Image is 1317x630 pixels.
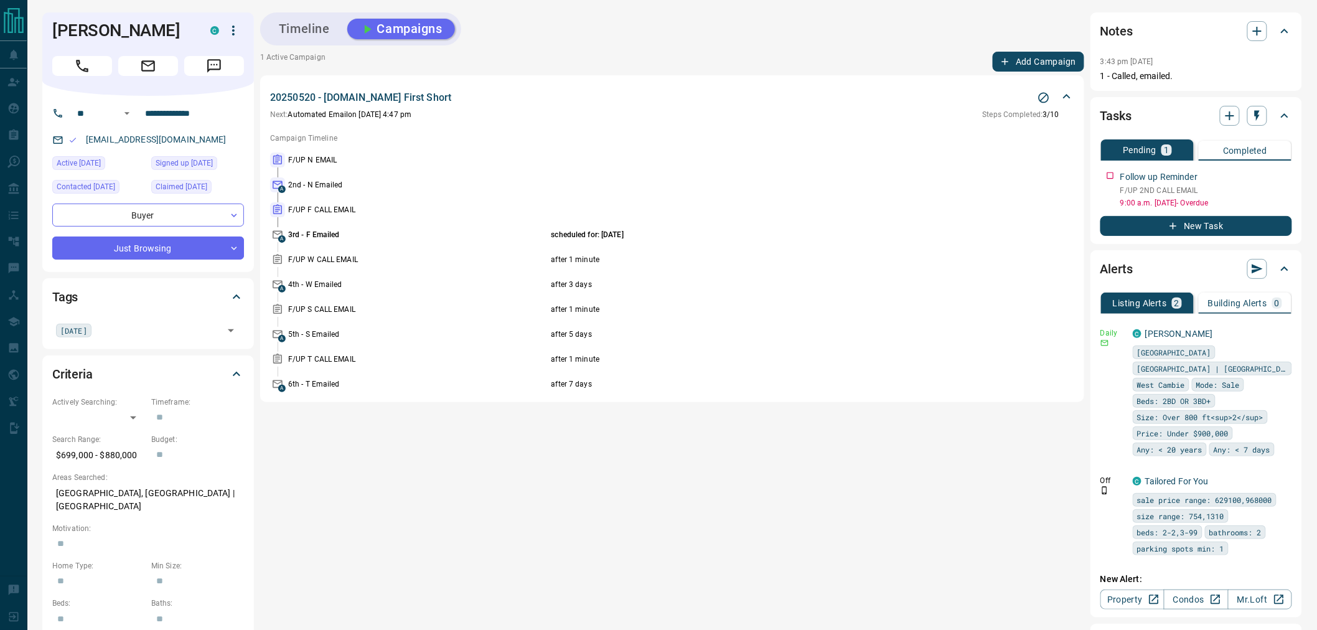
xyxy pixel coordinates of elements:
span: A [278,235,286,243]
p: 1 Active Campaign [260,52,326,72]
div: condos.ca [210,26,219,35]
h2: Criteria [52,364,93,384]
p: 4th - W Emailed [288,279,548,290]
div: condos.ca [1133,329,1141,338]
a: [EMAIL_ADDRESS][DOMAIN_NAME] [86,134,227,144]
span: Signed up [DATE] [156,157,213,169]
p: 0 [1275,299,1280,308]
h2: Alerts [1100,259,1133,279]
p: after 1 minute [551,254,985,265]
p: $699,000 - $880,000 [52,445,145,466]
span: Size: Over 800 ft<sup>2</sup> [1137,411,1263,423]
span: Any: < 7 days [1214,443,1270,456]
p: Beds: [52,598,145,609]
span: sale price range: 629100,968000 [1137,494,1272,506]
svg: Email Valid [68,136,77,144]
p: after 1 minute [551,304,985,315]
span: Price: Under $900,000 [1137,427,1229,440]
div: Criteria [52,359,244,389]
span: size range: 754,1310 [1137,510,1224,522]
span: A [278,285,286,293]
svg: Push Notification Only [1100,486,1109,495]
div: condos.ca [1133,477,1141,486]
p: Motivation: [52,523,244,534]
p: 6th - T Emailed [288,378,548,390]
a: Mr.Loft [1228,590,1292,609]
div: Fri Oct 10 2025 [151,156,244,174]
p: F/UP F CALL EMAIL [288,204,548,215]
p: Daily [1100,327,1125,339]
p: 1 - Called, emailed. [1100,70,1292,83]
button: Open [120,106,134,121]
span: A [278,186,286,193]
a: Tailored For You [1145,476,1209,486]
h2: Notes [1100,21,1133,41]
button: Stop Campaign [1034,88,1053,107]
p: [GEOGRAPHIC_DATA], [GEOGRAPHIC_DATA] | [GEOGRAPHIC_DATA] [52,483,244,517]
button: Open [222,322,240,339]
p: after 1 minute [551,354,985,365]
p: Completed [1223,146,1267,155]
span: Steps Completed: [983,110,1043,119]
button: New Task [1100,216,1292,236]
p: 3 / 10 [983,109,1059,120]
p: 2nd - N Emailed [288,179,548,190]
div: Sat Oct 11 2025 [52,180,145,197]
a: [PERSON_NAME] [1145,329,1213,339]
a: Property [1100,590,1165,609]
span: Active [DATE] [57,157,101,169]
p: Follow up Reminder [1120,171,1197,184]
div: Sat Oct 11 2025 [151,180,244,197]
span: beds: 2-2,3-99 [1137,526,1198,538]
p: Actively Searching: [52,397,145,408]
span: Email [118,56,178,76]
span: Any: < 20 years [1137,443,1202,456]
p: Campaign Timeline [270,133,1074,144]
p: 1 [1164,146,1169,154]
p: F/UP T CALL EMAIL [288,354,548,365]
p: Min Size: [151,560,244,571]
span: West Cambie [1137,378,1185,391]
div: Notes [1100,16,1292,46]
div: Alerts [1100,254,1292,284]
button: Timeline [266,19,342,39]
p: 3:43 pm [DATE] [1100,57,1153,66]
div: Tags [52,282,244,312]
p: New Alert: [1100,573,1292,586]
p: Search Range: [52,434,145,445]
p: scheduled for: [DATE] [551,229,985,240]
p: Timeframe: [151,397,244,408]
p: Listing Alerts [1113,299,1167,308]
p: Off [1100,475,1125,486]
div: Buyer [52,204,244,227]
span: Beds: 2BD OR 3BD+ [1137,395,1211,407]
h1: [PERSON_NAME] [52,21,192,40]
p: after 5 days [551,329,985,340]
span: A [278,385,286,392]
div: Just Browsing [52,237,244,260]
p: Budget: [151,434,244,445]
div: Fri Oct 10 2025 [52,156,145,174]
p: F/UP W CALL EMAIL [288,254,548,265]
p: Areas Searched: [52,472,244,483]
div: 20250520 - [DOMAIN_NAME] First ShortStop CampaignNext:Automated Emailon [DATE] 4:47 pmSteps Compl... [270,88,1074,123]
span: [GEOGRAPHIC_DATA] [1137,346,1211,359]
span: A [278,335,286,342]
p: Building Alerts [1208,299,1267,308]
p: Baths: [151,598,244,609]
p: after 3 days [551,279,985,290]
span: Call [52,56,112,76]
p: 20250520 - [DOMAIN_NAME] First Short [270,90,451,105]
span: Message [184,56,244,76]
p: F/UP 2ND CALL EMAIL [1120,185,1292,196]
p: Automated Email on [DATE] 4:47 pm [270,109,411,120]
p: 9:00 a.m. [DATE] - Overdue [1120,197,1292,209]
p: Pending [1123,146,1156,154]
p: after 7 days [551,378,985,390]
span: Mode: Sale [1196,378,1240,391]
p: F/UP S CALL EMAIL [288,304,548,315]
span: Contacted [DATE] [57,181,115,193]
span: parking spots min: 1 [1137,542,1224,555]
span: bathrooms: 2 [1209,526,1262,538]
span: [DATE] [60,324,87,337]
